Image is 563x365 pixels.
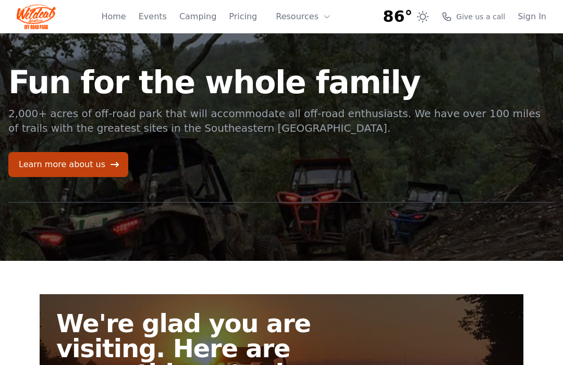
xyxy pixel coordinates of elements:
[518,10,546,23] a: Sign In
[456,11,505,22] span: Give us a call
[101,10,126,23] a: Home
[8,152,128,177] a: Learn more about us
[442,11,505,22] a: Give us a call
[229,10,257,23] a: Pricing
[139,10,167,23] a: Events
[17,4,56,29] img: Wildcat Logo
[8,67,542,98] h1: Fun for the whole family
[383,7,413,26] span: 86°
[8,106,542,135] p: 2,000+ acres of off-road park that will accommodate all off-road enthusiasts. We have over 100 mi...
[179,10,216,23] a: Camping
[270,6,337,27] button: Resources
